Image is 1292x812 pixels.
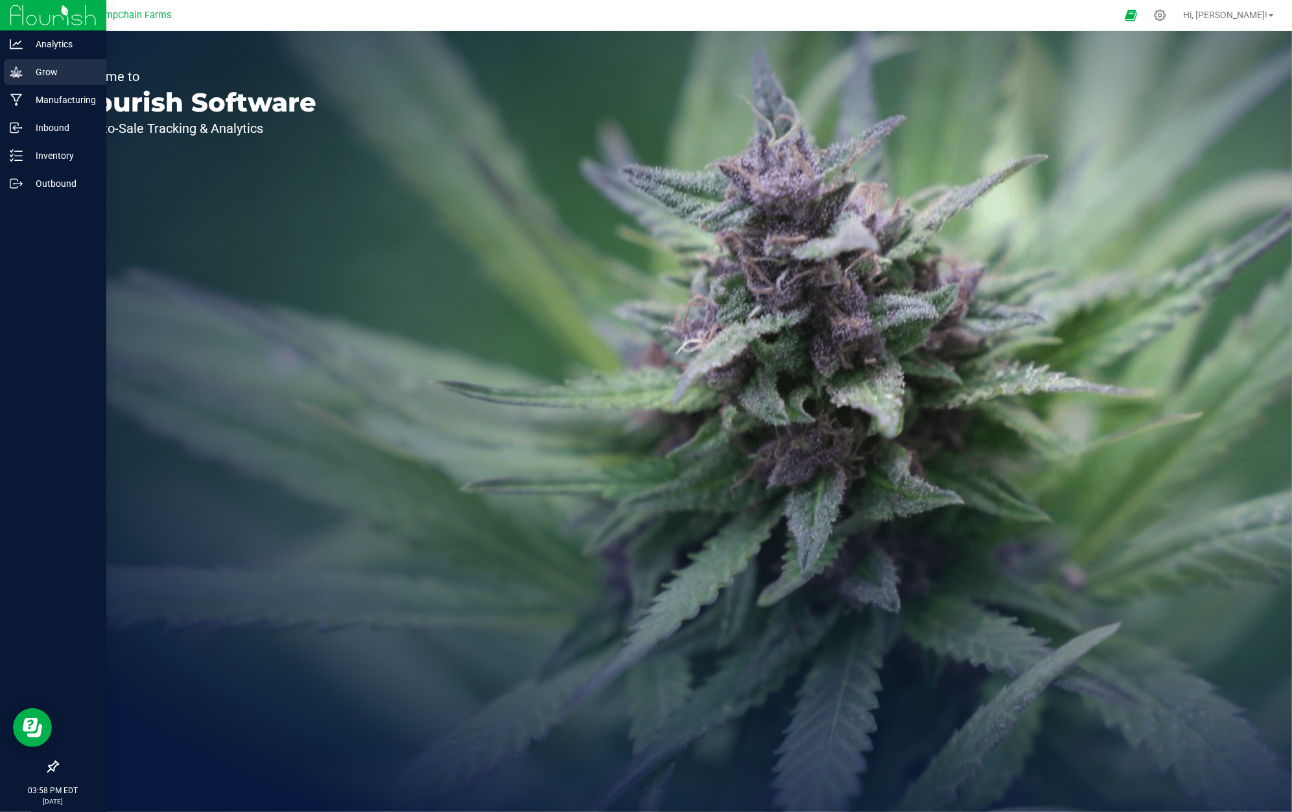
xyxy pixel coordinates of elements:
span: Hi, [PERSON_NAME]! [1183,10,1267,20]
inline-svg: Analytics [10,38,23,51]
p: Analytics [23,36,100,52]
p: Outbound [23,176,100,191]
p: Seed-to-Sale Tracking & Analytics [70,122,316,135]
span: Open Ecommerce Menu [1116,3,1145,28]
inline-svg: Inbound [10,121,23,134]
inline-svg: Grow [10,66,23,78]
p: [DATE] [6,796,100,806]
iframe: Resource center [13,708,52,747]
inline-svg: Outbound [10,177,23,190]
p: Grow [23,64,100,80]
p: Inventory [23,148,100,163]
p: Inbound [23,120,100,136]
inline-svg: Inventory [10,149,23,162]
p: 03:58 PM EDT [6,785,100,796]
p: Welcome to [70,70,316,83]
inline-svg: Manufacturing [10,93,23,106]
p: Manufacturing [23,92,100,108]
span: HempChain Farms [93,10,172,21]
p: Flourish Software [70,90,316,115]
div: Manage settings [1152,9,1168,21]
